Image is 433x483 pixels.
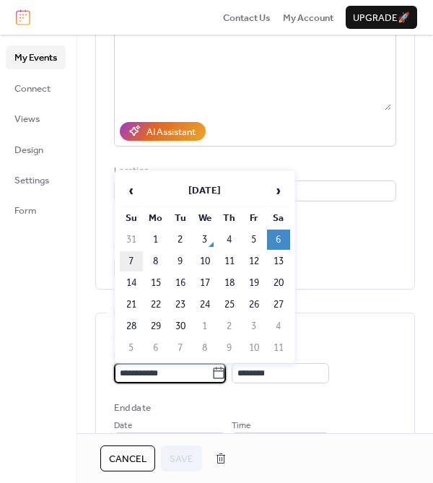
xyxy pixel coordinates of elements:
th: Tu [169,208,192,228]
td: 3 [242,316,266,336]
td: 4 [218,230,241,250]
th: Mo [144,208,167,228]
a: Views [6,107,66,130]
td: 19 [242,273,266,293]
th: Su [120,208,143,228]
th: [DATE] [144,175,266,206]
th: We [193,208,216,228]
td: 7 [120,251,143,271]
a: My Account [283,10,333,25]
th: Th [218,208,241,228]
span: ‹ [121,176,142,205]
button: Upgrade🚀 [346,6,417,29]
td: 10 [242,338,266,358]
td: 3 [193,230,216,250]
span: Contact Us [223,11,271,25]
td: 9 [169,251,192,271]
span: Cancel [109,452,146,466]
img: logo [16,9,30,25]
td: 1 [193,316,216,336]
td: 8 [144,251,167,271]
span: Date [114,419,132,433]
td: 15 [144,273,167,293]
div: AI Assistant [146,125,196,139]
th: Sa [267,208,290,228]
div: Location [114,164,393,178]
td: 12 [242,251,266,271]
td: 9 [218,338,241,358]
span: My Events [14,51,57,65]
div: End date [114,401,151,415]
span: Upgrade 🚀 [353,11,410,25]
a: Contact Us [223,10,271,25]
a: Connect [6,77,66,100]
td: 6 [267,230,290,250]
td: 26 [242,295,266,315]
td: 18 [218,273,241,293]
td: 6 [144,338,167,358]
a: My Events [6,45,66,69]
td: 22 [144,295,167,315]
td: 24 [193,295,216,315]
a: Design [6,138,66,161]
td: 25 [218,295,241,315]
span: Connect [14,82,51,96]
a: Form [6,199,66,222]
td: 30 [169,316,192,336]
span: My Account [283,11,333,25]
span: Design [14,143,43,157]
td: 21 [120,295,143,315]
span: Form [14,204,37,218]
td: 2 [169,230,192,250]
td: 27 [267,295,290,315]
td: 13 [267,251,290,271]
a: Settings [6,168,66,191]
span: Views [14,112,40,126]
td: 17 [193,273,216,293]
td: 2 [218,316,241,336]
span: Time [232,419,250,433]
td: 31 [120,230,143,250]
td: 11 [267,338,290,358]
td: 7 [169,338,192,358]
td: 10 [193,251,216,271]
td: 5 [120,338,143,358]
td: 29 [144,316,167,336]
td: 16 [169,273,192,293]
td: 14 [120,273,143,293]
th: Fr [242,208,266,228]
td: 5 [242,230,266,250]
td: 11 [218,251,241,271]
td: 20 [267,273,290,293]
button: AI Assistant [120,122,206,141]
td: 28 [120,316,143,336]
button: Cancel [100,445,155,471]
span: › [268,176,289,205]
td: 23 [169,295,192,315]
td: 4 [267,316,290,336]
td: 8 [193,338,216,358]
td: 1 [144,230,167,250]
span: Settings [14,173,49,188]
